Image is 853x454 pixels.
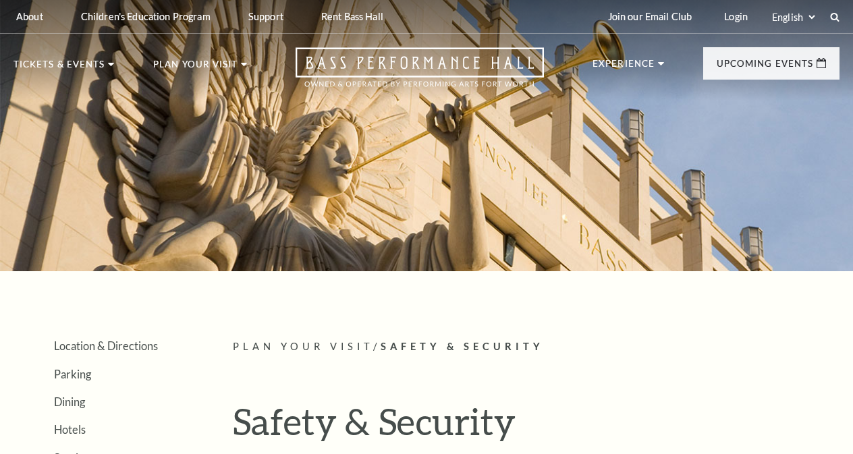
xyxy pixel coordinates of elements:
p: Rent Bass Hall [321,11,383,22]
a: Dining [54,395,85,408]
p: Support [248,11,283,22]
p: Tickets & Events [13,60,105,76]
p: Children's Education Program [81,11,211,22]
span: Safety & Security [381,341,544,352]
p: Experience [593,59,655,76]
p: / [233,339,840,356]
a: Hotels [54,423,86,436]
p: About [16,11,43,22]
p: Upcoming Events [717,59,813,76]
p: Plan Your Visit [153,60,238,76]
span: Plan Your Visit [233,341,373,352]
a: Location & Directions [54,339,158,352]
a: Parking [54,368,91,380]
select: Select: [769,11,817,24]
